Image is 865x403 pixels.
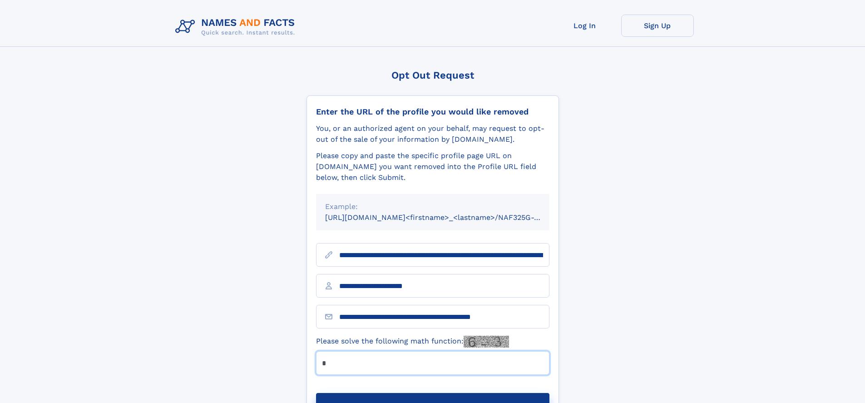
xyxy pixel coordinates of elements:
[325,201,540,212] div: Example:
[316,107,549,117] div: Enter the URL of the profile you would like removed
[621,15,694,37] a: Sign Up
[549,15,621,37] a: Log In
[316,123,549,145] div: You, or an authorized agent on your behalf, may request to opt-out of the sale of your informatio...
[316,336,509,348] label: Please solve the following math function:
[172,15,302,39] img: Logo Names and Facts
[306,70,559,81] div: Opt Out Request
[325,213,567,222] small: [URL][DOMAIN_NAME]<firstname>_<lastname>/NAF325G-xxxxxxxx
[316,150,549,183] div: Please copy and paste the specific profile page URL on [DOMAIN_NAME] you want removed into the Pr...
